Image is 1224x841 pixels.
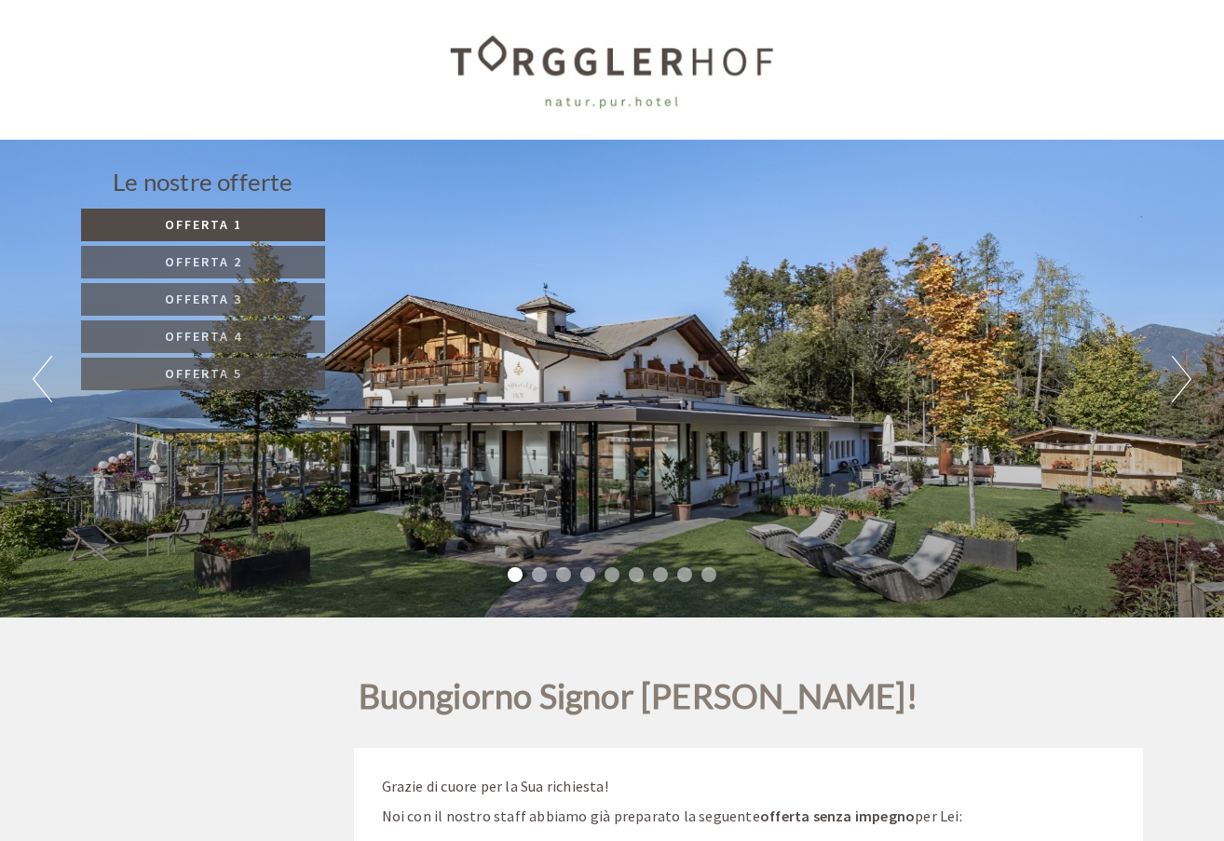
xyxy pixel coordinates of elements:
span: Offerta 5 [165,365,242,382]
h1: Buongiorno Signor [PERSON_NAME]! [359,678,918,725]
span: Offerta 4 [165,328,242,345]
p: Noi con il nostro staff abbiamo già preparato la seguente per Lei: [382,806,1116,827]
div: Le nostre offerte [81,165,325,199]
p: Grazie di cuore per la Sua richiesta! [382,776,1116,797]
strong: offerta senza impegno [760,807,915,825]
button: Next [1172,356,1191,402]
span: Offerta 3 [165,291,242,307]
span: Offerta 2 [165,253,242,270]
span: Offerta 1 [165,216,242,233]
button: Previous [33,356,52,402]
